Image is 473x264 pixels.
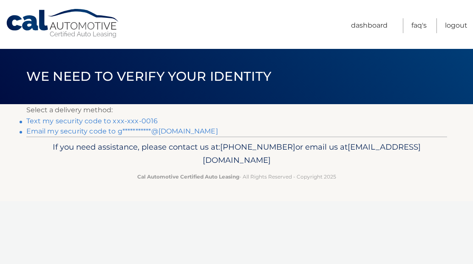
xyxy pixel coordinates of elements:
a: FAQ's [411,18,427,33]
a: Logout [445,18,467,33]
a: Dashboard [351,18,388,33]
a: Text my security code to xxx-xxx-0016 [26,117,158,125]
span: We need to verify your identity [26,68,272,84]
strong: Cal Automotive Certified Auto Leasing [137,173,239,180]
p: - All Rights Reserved - Copyright 2025 [32,172,442,181]
p: If you need assistance, please contact us at: or email us at [32,140,442,167]
p: Select a delivery method: [26,104,447,116]
span: [PHONE_NUMBER] [220,142,295,152]
a: Cal Automotive [6,9,120,39]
